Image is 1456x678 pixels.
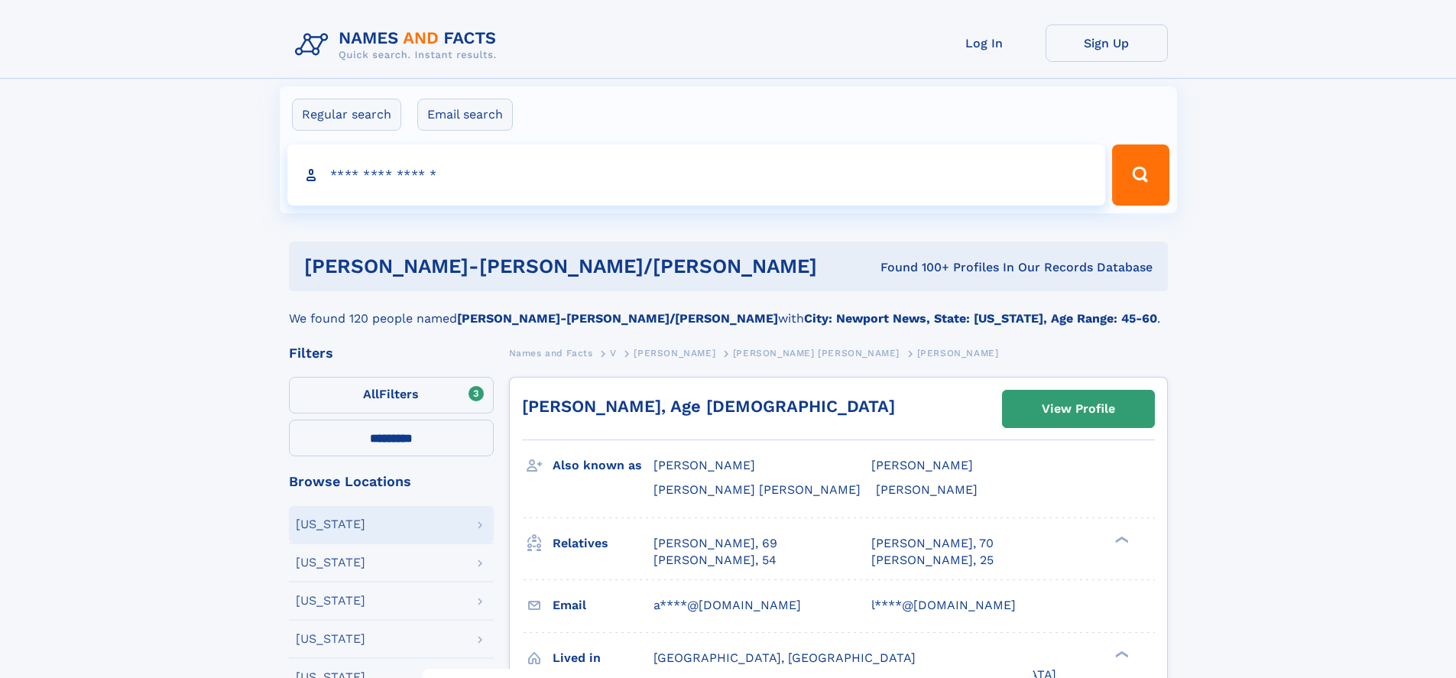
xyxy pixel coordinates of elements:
[553,530,653,556] h3: Relatives
[553,645,653,671] h3: Lived in
[653,552,777,569] a: [PERSON_NAME], 54
[634,343,715,362] a: [PERSON_NAME]
[457,311,778,326] b: [PERSON_NAME]-[PERSON_NAME]/[PERSON_NAME]
[296,556,365,569] div: [US_STATE]
[509,343,593,362] a: Names and Facts
[287,144,1106,206] input: search input
[733,343,900,362] a: [PERSON_NAME] [PERSON_NAME]
[417,99,513,131] label: Email search
[553,453,653,478] h3: Also known as
[733,348,900,358] span: [PERSON_NAME] [PERSON_NAME]
[871,535,994,552] a: [PERSON_NAME], 70
[1046,24,1168,62] a: Sign Up
[871,552,994,569] a: [PERSON_NAME], 25
[653,458,755,472] span: [PERSON_NAME]
[610,348,617,358] span: V
[610,343,617,362] a: V
[1112,144,1169,206] button: Search Button
[296,633,365,645] div: [US_STATE]
[1111,649,1130,659] div: ❯
[653,650,916,665] span: [GEOGRAPHIC_DATA], [GEOGRAPHIC_DATA]
[653,535,777,552] a: [PERSON_NAME], 69
[522,397,895,416] a: [PERSON_NAME], Age [DEMOGRAPHIC_DATA]
[289,291,1168,328] div: We found 120 people named with .
[296,518,365,530] div: [US_STATE]
[653,482,861,497] span: [PERSON_NAME] [PERSON_NAME]
[923,24,1046,62] a: Log In
[1003,391,1154,427] a: View Profile
[289,377,494,414] label: Filters
[1111,534,1130,544] div: ❯
[289,475,494,488] div: Browse Locations
[553,592,653,618] h3: Email
[296,595,365,607] div: [US_STATE]
[304,257,849,276] h1: [PERSON_NAME]-[PERSON_NAME]/[PERSON_NAME]
[634,348,715,358] span: [PERSON_NAME]
[876,482,978,497] span: [PERSON_NAME]
[848,259,1153,276] div: Found 100+ Profiles In Our Records Database
[871,458,973,472] span: [PERSON_NAME]
[292,99,401,131] label: Regular search
[363,387,379,401] span: All
[289,24,509,66] img: Logo Names and Facts
[289,346,494,360] div: Filters
[1042,391,1115,427] div: View Profile
[804,311,1157,326] b: City: Newport News, State: [US_STATE], Age Range: 45-60
[917,348,999,358] span: [PERSON_NAME]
